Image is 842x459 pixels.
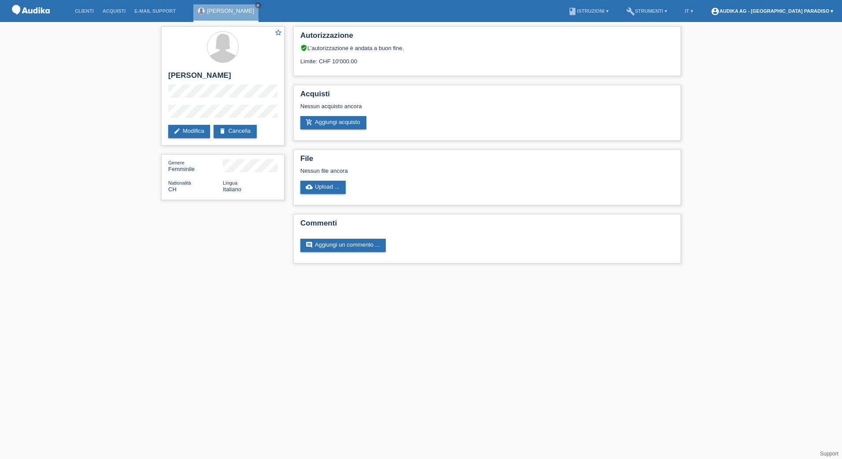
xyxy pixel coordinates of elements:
[274,29,282,38] a: star_border
[568,7,577,16] i: book
[306,119,313,126] i: add_shopping_cart
[274,29,282,36] i: star_border
[214,125,257,138] a: deleteCancella
[256,3,260,7] i: close
[300,116,366,129] a: add_shopping_cartAggiungi acquisto
[70,8,98,14] a: Clienti
[300,181,346,194] a: cloud_uploadUpload ...
[300,239,386,252] a: commentAggiungi un commento ...
[223,186,241,193] span: Italiano
[130,8,180,14] a: E-mail Support
[300,44,307,51] i: verified_user
[300,103,674,116] div: Nessun acquisto ancora
[219,127,226,135] i: delete
[300,51,674,65] div: Limite: CHF 10'000.00
[306,183,313,190] i: cloud_upload
[711,7,720,16] i: account_circle
[98,8,130,14] a: Acquisti
[300,90,674,103] h2: Acquisti
[168,71,277,84] h2: [PERSON_NAME]
[706,8,838,14] a: account_circleAudika AG - [GEOGRAPHIC_DATA] Paradiso ▾
[300,31,674,44] h2: Autorizzazione
[622,8,672,14] a: buildStrumenti ▾
[626,7,635,16] i: build
[680,8,698,14] a: IT ▾
[168,125,210,138] a: editModifica
[174,127,181,135] i: edit
[306,241,313,248] i: comment
[168,160,185,165] span: Genere
[300,154,674,168] h2: File
[300,168,569,174] div: Nessun file ancora
[9,17,53,24] a: POS — MF Group
[300,219,674,232] h2: Commenti
[223,180,237,186] span: Lingua
[168,186,177,193] span: Svizzera
[255,2,261,8] a: close
[168,180,191,186] span: Nationalità
[300,44,674,51] div: L’autorizzazione è andata a buon fine.
[820,451,838,457] a: Support
[168,159,223,172] div: Femminile
[207,7,254,14] a: [PERSON_NAME]
[564,8,613,14] a: bookIstruzioni ▾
